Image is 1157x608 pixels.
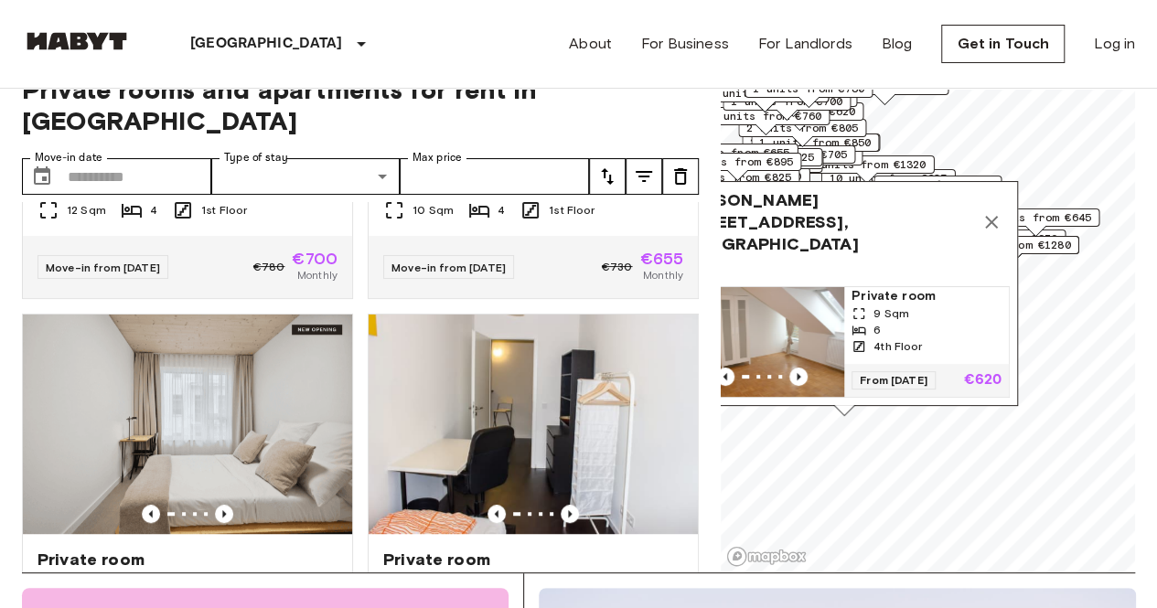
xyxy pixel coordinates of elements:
[809,156,927,173] span: 2 units from €1320
[369,315,698,534] img: Marketing picture of unit DE-01-302-014-01
[569,33,612,55] a: About
[561,505,579,523] button: Previous image
[150,202,157,219] span: 4
[253,259,285,275] span: €780
[745,80,873,108] div: Map marker
[383,571,683,589] span: [PERSON_NAME][STREET_ADDRESS]
[383,549,490,571] span: Private room
[22,32,132,50] img: Habyt
[800,155,935,184] div: Map marker
[679,189,973,255] span: [PERSON_NAME][STREET_ADDRESS], [GEOGRAPHIC_DATA]
[22,74,699,136] span: Private rooms and apartments for rent in [GEOGRAPHIC_DATA]
[680,287,844,397] img: Marketing picture of unit DE-01-120-04M
[716,368,734,386] button: Previous image
[224,150,288,165] label: Type of stay
[971,208,1099,237] div: Map marker
[759,134,871,151] span: 1 units from €850
[391,261,506,274] span: Move-in from [DATE]
[67,202,106,219] span: 12 Sqm
[589,158,626,195] button: tune
[412,150,462,165] label: Max price
[702,149,814,165] span: 3 units from €625
[215,505,233,523] button: Previous image
[662,158,699,195] button: tune
[882,176,993,193] span: 1 units from €875
[852,287,1002,305] span: Private room
[679,262,1010,279] span: 1 units
[702,107,830,135] div: Map marker
[882,33,913,55] a: Blog
[820,77,948,105] div: Map marker
[643,267,683,283] span: Monthly
[681,154,793,170] span: 1 units from €895
[945,236,1079,264] div: Map marker
[639,251,683,267] span: €655
[626,158,662,195] button: tune
[821,169,956,197] div: Map marker
[670,181,1018,416] div: Map marker
[679,286,1010,398] a: Marketing picture of unit DE-01-120-04MPrevious imagePrevious imagePrivate room9 Sqm64th FloorFro...
[549,202,595,219] span: 1st Floor
[46,261,160,274] span: Move-in from [DATE]
[963,373,1002,388] p: €620
[201,202,247,219] span: 1st Floor
[292,251,337,267] span: €700
[873,322,881,338] span: 6
[789,368,808,386] button: Previous image
[37,549,145,571] span: Private room
[735,146,847,163] span: 1 units from €705
[758,33,852,55] a: For Landlords
[1094,33,1135,55] a: Log in
[37,571,337,589] span: Sickingenstrasse 2-3
[24,158,60,195] button: Choose date
[873,338,922,355] span: 4th Floor
[673,153,801,181] div: Map marker
[35,150,102,165] label: Move-in date
[641,33,729,55] a: For Business
[412,202,454,219] span: 10 Sqm
[953,237,1071,253] span: 1 units from €1280
[602,259,633,275] span: €730
[487,505,506,523] button: Previous image
[726,546,807,567] a: Mapbox logo
[190,33,343,55] p: [GEOGRAPHIC_DATA]
[873,176,1002,204] div: Map marker
[941,25,1065,63] a: Get in Touch
[672,144,790,161] span: 22 units from €655
[297,267,337,283] span: Monthly
[142,505,160,523] button: Previous image
[664,144,798,172] div: Map marker
[830,170,948,187] span: 10 units from €635
[852,371,936,389] span: From [DATE]
[23,315,352,534] img: Marketing picture of unit DE-01-477-036-01
[498,202,505,219] span: 4
[980,209,1091,226] span: 6 units from €645
[873,305,909,322] span: 9 Sqm
[753,80,864,97] span: 1 units from €780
